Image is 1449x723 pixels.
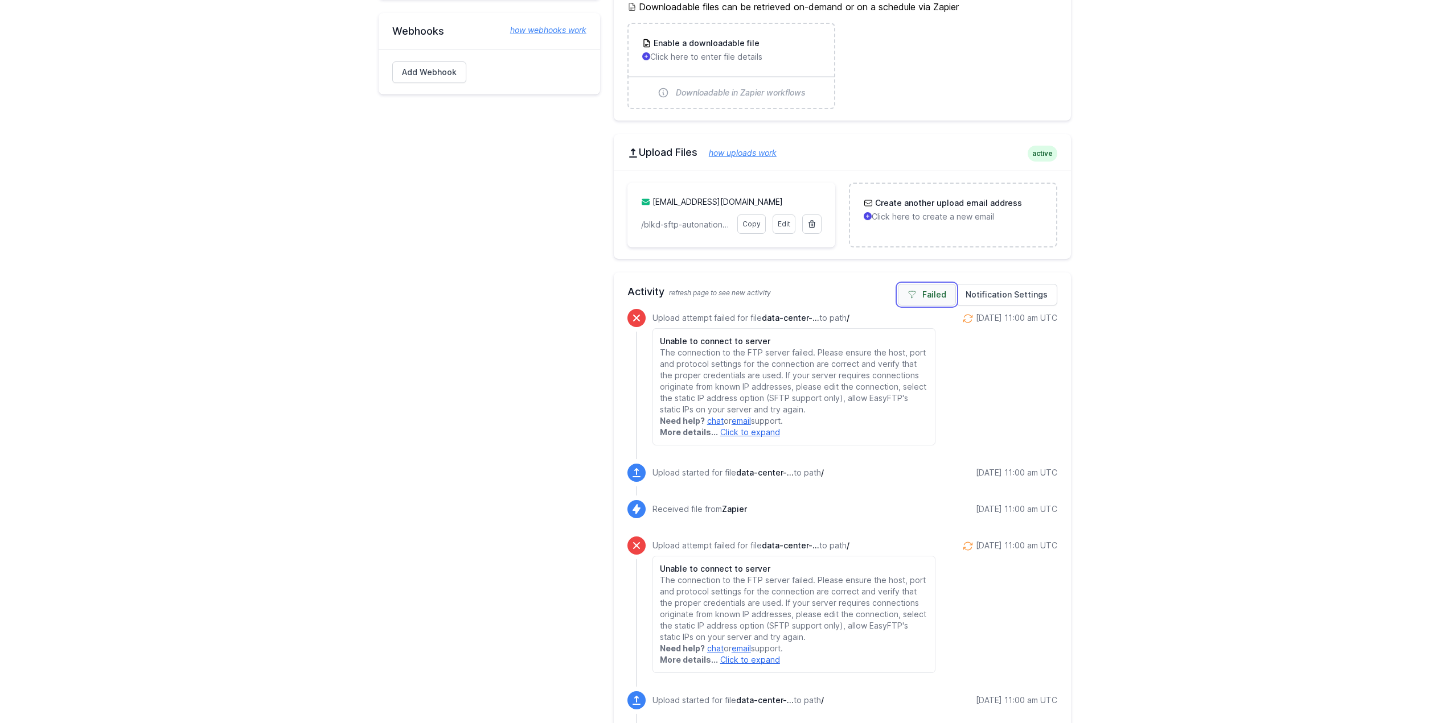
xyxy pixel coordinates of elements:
[642,51,820,63] p: Click here to enter file details
[707,643,724,653] a: chat
[652,503,747,515] p: Received file from
[864,211,1042,222] p: Click here to create a new email
[660,643,705,653] strong: Need help?
[732,643,751,653] a: email
[660,427,718,437] strong: More details...
[660,643,928,654] p: or support.
[660,415,928,427] p: or support.
[720,655,780,664] a: Click to expand
[697,148,777,158] a: how uploads work
[660,575,928,643] p: The connection to the FTP server failed. Please ensure the host, port and protocol settings for t...
[392,61,466,83] a: Add Webhook
[898,284,956,305] a: Failed
[847,313,849,323] span: /
[652,197,783,206] a: [EMAIL_ADDRESS][DOMAIN_NAME]
[873,197,1022,209] h3: Create another upload email address
[652,312,935,324] p: Upload attempt failed for file to path
[976,540,1057,551] div: [DATE] 11:00 am UTC
[737,214,766,234] a: Copy
[641,219,730,230] p: /blkd-sftp-autonation/data-center
[976,695,1057,706] div: [DATE] 11:00 am UTC
[976,467,1057,478] div: [DATE] 11:00 am UTC
[850,184,1056,236] a: Create another upload email address Click here to create a new email
[1028,146,1057,162] span: active
[736,468,794,477] span: data-center-1758020411.csv
[821,468,824,477] span: /
[660,347,928,415] p: The connection to the FTP server failed. Please ensure the host, port and protocol settings for t...
[762,540,819,550] span: data-center-1757934026.csv
[676,87,806,98] span: Downloadable in Zapier workflows
[956,284,1057,305] a: Notification Settings
[651,38,760,49] h3: Enable a downloadable file
[762,313,819,323] span: data-center-1758020411.csv
[1392,666,1435,709] iframe: Drift Widget Chat Controller
[660,416,705,425] strong: Need help?
[499,24,586,36] a: how webhooks work
[669,288,771,297] span: refresh page to see new activity
[976,503,1057,515] div: [DATE] 11:00 am UTC
[627,146,1057,159] h2: Upload Files
[821,695,824,705] span: /
[976,312,1057,324] div: [DATE] 11:00 am UTC
[736,695,794,705] span: data-center-1757934026.csv
[732,416,751,425] a: email
[660,336,928,347] h6: Unable to connect to server
[660,655,718,664] strong: More details...
[707,416,724,425] a: chat
[722,504,747,514] span: Zapier
[847,540,849,550] span: /
[629,24,834,108] a: Enable a downloadable file Click here to enter file details Downloadable in Zapier workflows
[652,540,935,551] p: Upload attempt failed for file to path
[627,284,1057,300] h2: Activity
[652,467,824,478] p: Upload started for file to path
[652,695,824,706] p: Upload started for file to path
[773,214,795,234] a: Edit
[392,24,586,38] h2: Webhooks
[660,563,928,575] h6: Unable to connect to server
[720,427,780,437] a: Click to expand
